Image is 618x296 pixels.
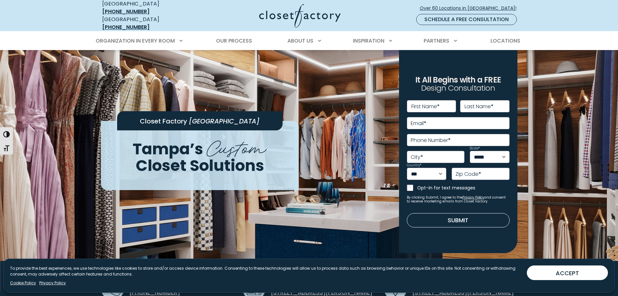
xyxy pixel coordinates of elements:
span: Our Process [216,37,252,45]
a: [PHONE_NUMBER] [102,8,150,15]
label: Email [411,121,426,126]
label: City [411,155,423,160]
label: Zip Code [455,172,481,177]
button: Submit [407,213,510,227]
span: Organization in Every Room [96,37,175,45]
span: Partners [424,37,449,45]
span: Tampa’s [133,138,203,160]
nav: Primary Menu [91,32,527,50]
label: First Name [411,104,440,109]
a: Schedule a Free Consultation [416,14,517,25]
a: Privacy Policy [39,280,66,286]
span: Closet Factory [140,117,187,126]
span: Custom [207,131,267,161]
span: Inspiration [353,37,384,45]
small: By clicking Submit, I agree to the and consent to receive marketing emails from Closet Factory. [407,196,510,203]
label: Country [407,164,421,167]
span: It All Begins with a FREE [415,74,501,85]
span: [GEOGRAPHIC_DATA] [189,117,260,126]
p: To provide the best experiences, we use technologies like cookies to store and/or access device i... [10,265,522,277]
span: Design Consultation [421,83,495,94]
span: Closet Solutions [136,154,264,176]
a: [PHONE_NUMBER] [102,23,150,31]
a: Cookie Policy [10,280,36,286]
span: Over 60 Locations in [GEOGRAPHIC_DATA]! [420,5,522,12]
label: Phone Number [411,138,451,143]
img: Closet Factory Logo [259,4,341,28]
label: State [470,147,480,150]
a: Over 60 Locations in [GEOGRAPHIC_DATA]! [419,3,522,14]
a: Privacy Policy [462,195,484,200]
span: About Us [287,37,313,45]
div: [GEOGRAPHIC_DATA] [102,16,196,31]
button: ACCEPT [527,265,608,280]
span: Locations [491,37,520,45]
label: Last Name [465,104,493,109]
label: Opt-in for text messages [417,185,510,191]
